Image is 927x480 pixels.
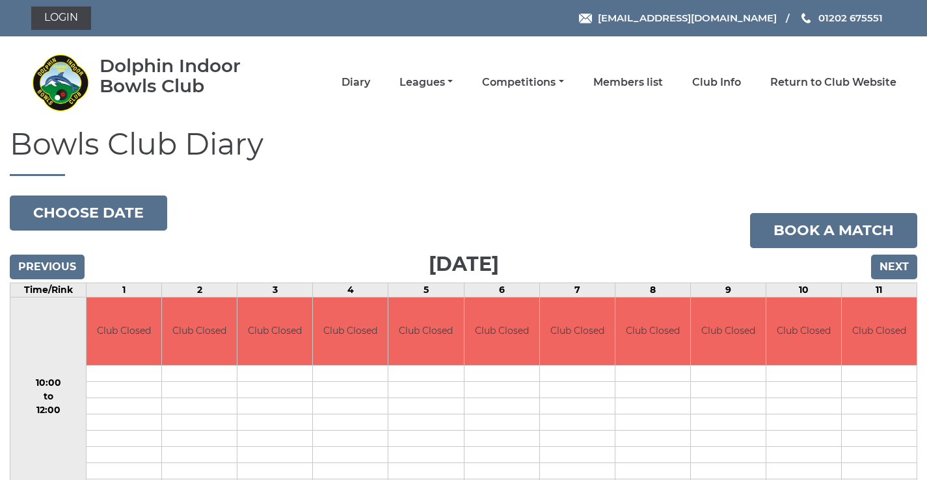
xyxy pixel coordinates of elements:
a: Phone us 01202 675551 [799,10,883,25]
td: 1 [87,283,162,297]
td: Club Closed [766,297,841,366]
h1: Bowls Club Diary [10,128,917,176]
span: 01202 675551 [818,12,883,24]
td: Club Closed [464,297,539,366]
a: Book a match [750,213,917,248]
td: 5 [388,283,464,297]
td: 9 [690,283,766,297]
td: 3 [237,283,313,297]
td: Club Closed [540,297,615,366]
td: Club Closed [87,297,161,366]
a: Leagues [399,75,453,90]
img: Dolphin Indoor Bowls Club [31,53,90,112]
td: Club Closed [691,297,766,366]
td: 10 [766,283,841,297]
a: Diary [342,75,370,90]
input: Previous [10,255,85,279]
td: Club Closed [842,297,917,366]
a: Members list [593,75,663,90]
td: 8 [615,283,690,297]
div: Dolphin Indoor Bowls Club [100,56,278,96]
td: 6 [464,283,539,297]
td: Club Closed [237,297,312,366]
img: Phone us [801,13,811,23]
td: 2 [162,283,237,297]
td: Club Closed [388,297,463,366]
td: 4 [313,283,388,297]
a: Return to Club Website [770,75,896,90]
td: 7 [539,283,615,297]
span: [EMAIL_ADDRESS][DOMAIN_NAME] [598,12,777,24]
td: Time/Rink [10,283,87,297]
td: 11 [841,283,917,297]
a: Email [EMAIL_ADDRESS][DOMAIN_NAME] [579,10,777,25]
a: Login [31,6,91,30]
a: Club Info [692,75,741,90]
img: Email [579,14,592,23]
input: Next [871,255,917,279]
td: Club Closed [615,297,690,366]
td: Club Closed [313,297,388,366]
a: Competitions [482,75,563,90]
button: Choose date [10,196,167,231]
td: Club Closed [162,297,237,366]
